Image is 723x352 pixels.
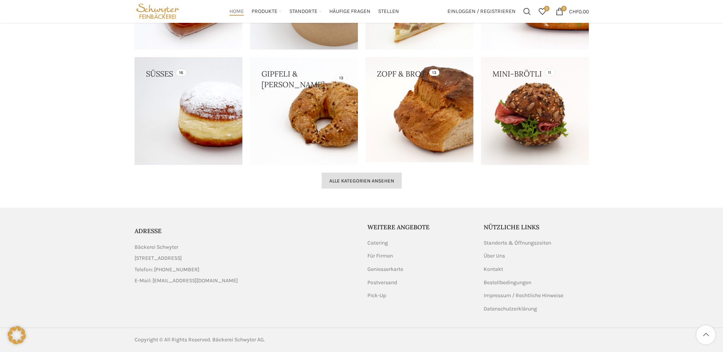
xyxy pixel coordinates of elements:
a: Impressum / Rechtliche Hinweise [484,292,564,299]
a: List item link [135,277,356,285]
span: 0 [561,6,567,11]
a: Postversand [367,279,398,286]
span: Alle Kategorien ansehen [329,178,394,184]
span: Häufige Fragen [329,8,370,15]
a: Über Uns [484,252,506,260]
a: Site logo [135,8,181,14]
h5: Nützliche Links [484,223,589,231]
a: Häufige Fragen [329,4,370,19]
a: Geniesserkarte [367,266,404,273]
a: Produkte [252,4,282,19]
a: Pick-Up [367,292,387,299]
span: Produkte [252,8,277,15]
div: Copyright © All Rights Reserved. Bäckerei Schwyter AG. [135,336,358,344]
div: Main navigation [185,4,443,19]
span: Stellen [378,8,399,15]
a: Alle Kategorien ansehen [322,173,402,189]
span: ADRESSE [135,227,162,235]
a: Kontakt [484,266,504,273]
a: Standorte [289,4,322,19]
a: 0 [535,4,550,19]
span: [STREET_ADDRESS] [135,254,182,262]
a: Catering [367,239,389,247]
span: Standorte [289,8,317,15]
a: List item link [135,266,356,274]
a: Scroll to top button [696,325,715,344]
span: Einloggen / Registrieren [447,9,516,14]
bdi: 0.00 [569,8,589,14]
a: Datenschutzerklärung [484,305,538,313]
a: Einloggen / Registrieren [444,4,519,19]
a: Suchen [519,4,535,19]
a: 0 CHF0.00 [552,4,593,19]
span: Bäckerei Schwyter [135,243,178,251]
a: Standorte & Öffnungszeiten [484,239,552,247]
span: Home [229,8,244,15]
span: 0 [544,6,550,11]
a: Bestellbedingungen [484,279,532,286]
h5: Weitere Angebote [367,223,473,231]
a: Stellen [378,4,399,19]
a: Home [229,4,244,19]
div: Meine Wunschliste [535,4,550,19]
a: Für Firmen [367,252,394,260]
span: CHF [569,8,579,14]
